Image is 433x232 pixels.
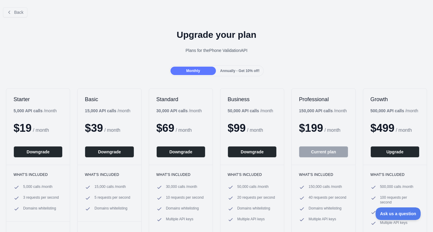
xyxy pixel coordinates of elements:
[370,96,419,103] h2: Growth
[376,207,421,220] iframe: Toggle Customer Support
[186,69,200,73] span: Monthly
[220,69,259,73] span: Annually - Get 10% off!
[299,96,348,103] h2: Professional
[228,96,277,103] h2: Business
[156,96,205,103] h2: Standard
